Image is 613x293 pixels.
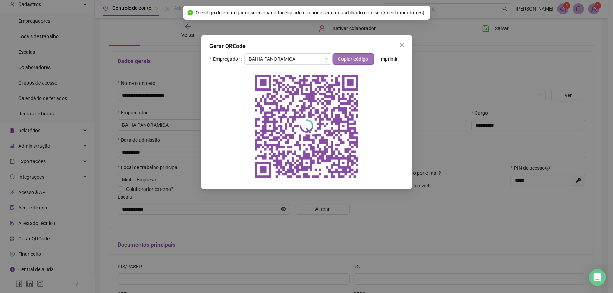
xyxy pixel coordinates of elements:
span: close [399,42,405,48]
button: Imprimir [374,53,404,65]
span: Copiar código [338,55,369,63]
label: Empregador [210,53,244,65]
img: qrcode do empregador [250,70,363,182]
span: check-circle [187,10,193,15]
button: Copiar código [333,53,374,65]
span: O código do empregador selecionado foi copiado e já pode ser compartilhado com seu(s) colaborador... [196,9,426,16]
div: Gerar QRCode [210,42,404,51]
div: Open Intercom Messenger [589,269,606,286]
span: Imprimir [380,55,398,63]
span: BAHIA PANORAMICA [249,54,328,64]
button: Close [397,39,408,51]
